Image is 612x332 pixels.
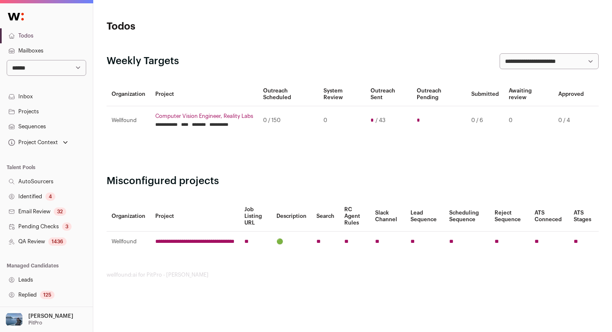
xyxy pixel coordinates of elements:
[150,201,239,232] th: Project
[150,82,258,106] th: Project
[318,106,366,135] td: 0
[311,201,339,232] th: Search
[504,106,553,135] td: 0
[28,313,73,320] p: [PERSON_NAME]
[370,201,405,232] th: Slack Channel
[48,237,67,246] div: 1436
[258,82,318,106] th: Outreach Scheduled
[107,175,599,188] h2: Misconfigured projects
[271,201,311,232] th: Description
[54,207,66,216] div: 32
[5,310,23,329] img: 17109629-medium_jpg
[530,201,569,232] th: ATS Conneced
[107,82,150,106] th: Organization
[504,82,553,106] th: Awaiting review
[376,117,386,124] span: / 43
[62,222,72,231] div: 3
[28,320,42,326] p: PitPro
[553,82,589,106] th: Approved
[490,201,530,232] th: Reject Sequence
[107,55,179,68] h2: Weekly Targets
[271,232,311,252] td: 🟢
[366,82,412,106] th: Outreach Sent
[406,201,445,232] th: Lead Sequence
[107,106,150,135] td: Wellfound
[107,232,150,252] td: Wellfound
[318,82,366,106] th: System Review
[466,82,504,106] th: Submitted
[7,139,58,146] div: Project Context
[444,201,490,232] th: Scheduling Sequence
[3,8,28,25] img: Wellfound
[107,20,271,33] h1: Todos
[155,113,253,120] a: Computer Vision Engineer, Reality Labs
[107,272,599,278] footer: wellfound:ai for PitPro - [PERSON_NAME]
[412,82,466,106] th: Outreach Pending
[107,201,150,232] th: Organization
[7,137,70,148] button: Open dropdown
[40,291,55,299] div: 125
[45,192,55,201] div: 4
[258,106,318,135] td: 0 / 150
[466,106,504,135] td: 0 / 6
[569,201,599,232] th: ATS Stages
[339,201,370,232] th: RC Agent Rules
[553,106,589,135] td: 0 / 4
[3,310,75,329] button: Open dropdown
[239,201,271,232] th: Job Listing URL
